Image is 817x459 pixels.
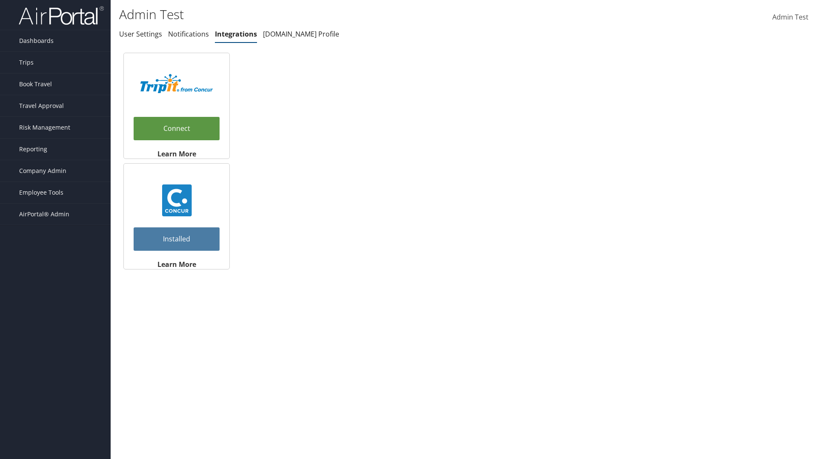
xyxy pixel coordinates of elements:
a: User Settings [119,29,162,39]
span: Admin Test [772,12,808,22]
strong: Learn More [157,149,196,159]
img: concur_23.png [161,184,193,216]
img: airportal-logo.png [19,6,104,25]
span: Dashboards [19,30,54,51]
span: Employee Tools [19,182,63,203]
span: Book Travel [19,74,52,95]
span: Trips [19,52,34,73]
a: Connect [134,117,220,140]
strong: Learn More [157,260,196,269]
a: Admin Test [772,4,808,31]
h1: Admin Test [119,6,579,23]
span: Company Admin [19,160,66,181]
span: Reporting [19,139,47,160]
a: Installed [134,227,220,251]
span: Risk Management [19,117,70,138]
a: Integrations [215,29,257,39]
a: [DOMAIN_NAME] Profile [263,29,339,39]
a: Notifications [168,29,209,39]
span: Travel Approval [19,95,64,116]
img: TripIt_Logo_Color_SOHP.png [140,74,213,93]
span: AirPortal® Admin [19,204,69,225]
